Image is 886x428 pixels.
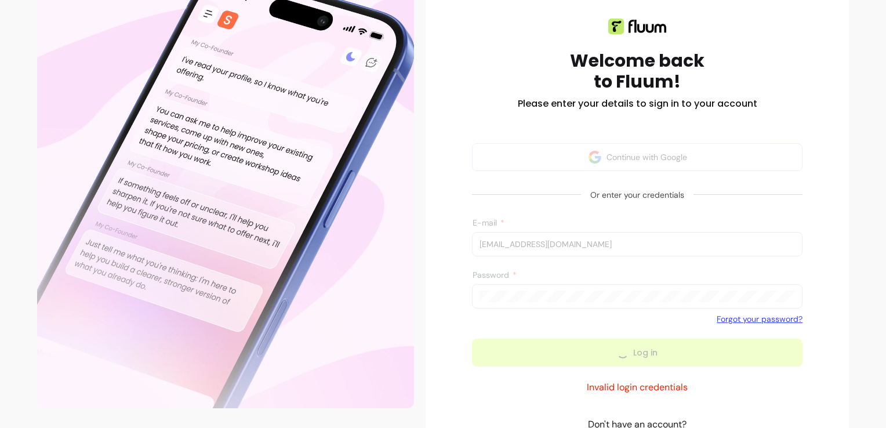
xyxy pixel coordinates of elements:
[717,313,803,325] a: Forgot your password?
[473,217,499,228] span: E-mail
[570,50,705,92] h1: Welcome back to Fluum!
[608,19,666,34] img: Fluum logo
[581,184,693,205] span: Or enter your credentials
[518,97,757,111] h2: Please enter your details to sign in to your account
[473,270,511,280] span: Password
[587,380,688,394] p: Invalid login credentials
